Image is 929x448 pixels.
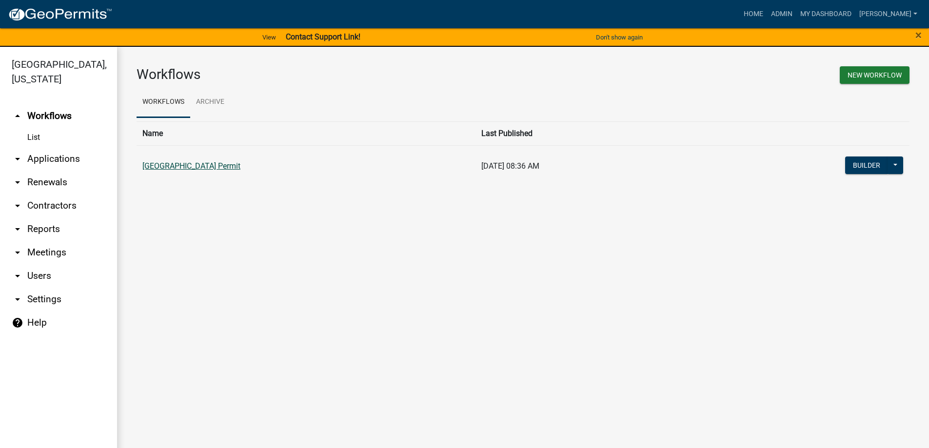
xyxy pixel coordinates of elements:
i: arrow_drop_down [12,176,23,188]
i: help [12,317,23,329]
a: Workflows [137,87,190,118]
th: Last Published [475,121,691,145]
button: Builder [845,156,888,174]
th: Name [137,121,475,145]
h3: Workflows [137,66,516,83]
a: My Dashboard [796,5,855,23]
button: New Workflow [840,66,909,84]
span: [DATE] 08:36 AM [481,161,539,171]
i: arrow_drop_down [12,247,23,258]
a: View [258,29,280,45]
i: arrow_drop_down [12,153,23,165]
i: arrow_drop_up [12,110,23,122]
span: × [915,28,922,42]
i: arrow_drop_down [12,293,23,305]
a: [GEOGRAPHIC_DATA] Permit [142,161,240,171]
i: arrow_drop_down [12,200,23,212]
i: arrow_drop_down [12,223,23,235]
button: Don't show again [592,29,647,45]
a: [PERSON_NAME] [855,5,921,23]
a: Admin [767,5,796,23]
a: Archive [190,87,230,118]
strong: Contact Support Link! [286,32,360,41]
a: Home [740,5,767,23]
button: Close [915,29,922,41]
i: arrow_drop_down [12,270,23,282]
